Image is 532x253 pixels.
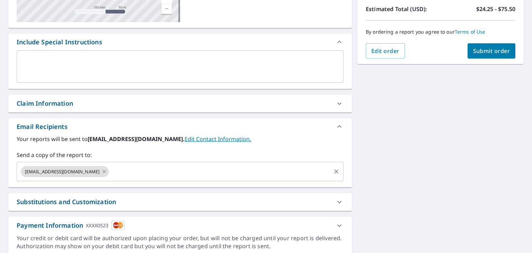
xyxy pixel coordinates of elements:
div: [EMAIL_ADDRESS][DOMAIN_NAME] [21,166,109,177]
label: Your reports will be sent to [17,135,344,143]
button: Edit order [366,43,405,59]
div: Claim Information [17,99,73,108]
div: Email Recipients [8,118,352,135]
a: EditContactInfo [185,135,251,143]
p: By ordering a report you agree to our [366,29,515,35]
div: Email Recipients [17,122,68,131]
div: XXXX0523 [86,221,108,230]
b: [EMAIL_ADDRESS][DOMAIN_NAME]. [88,135,185,143]
a: Terms of Use [455,28,486,35]
div: Claim Information [8,95,352,112]
a: Current Level 17, Zoom Out [161,3,172,14]
div: Include Special Instructions [17,37,102,47]
button: Clear [331,167,341,176]
button: Submit order [468,43,516,59]
span: Submit order [473,47,510,55]
span: Edit order [371,47,399,55]
div: Substitutions and Customization [17,197,116,207]
div: Your credit or debit card will be authorized upon placing your order, but will not be charged unt... [17,234,344,250]
label: Send a copy of the report to: [17,151,344,159]
img: cardImage [112,221,125,230]
div: Payment Information [17,221,125,230]
span: [EMAIL_ADDRESS][DOMAIN_NAME] [21,168,104,175]
div: Substitutions and Customization [8,193,352,211]
p: $24.25 - $75.50 [476,5,515,13]
p: Estimated Total (USD): [366,5,441,13]
div: Payment InformationXXXX0523cardImage [8,217,352,234]
div: Include Special Instructions [8,34,352,50]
